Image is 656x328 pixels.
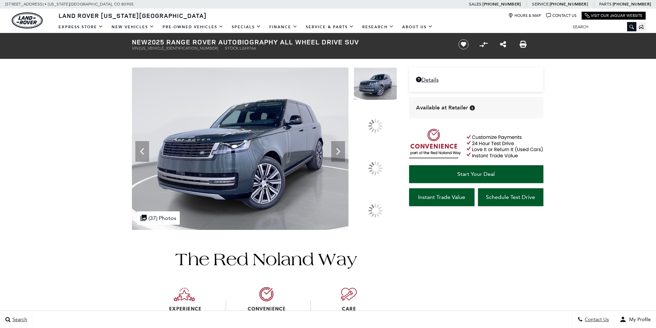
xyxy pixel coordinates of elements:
[358,21,398,33] a: Research
[457,171,495,177] span: Start Your Deal
[132,46,139,51] span: VIN:
[456,39,471,50] button: Save vehicle
[59,11,207,20] span: Land Rover [US_STATE][GEOGRAPHIC_DATA]
[5,2,134,7] a: [STREET_ADDRESS] • [US_STATE][GEOGRAPHIC_DATA], CO 80905
[478,188,543,206] a: Schedule Test Drive
[416,104,468,112] span: Available at Retailer
[486,194,535,200] span: Schedule Test Drive
[107,21,158,33] a: New Vehicles
[132,37,148,46] strong: New
[416,76,537,83] a: Details
[11,317,27,322] span: Search
[54,11,211,20] a: Land Rover [US_STATE][GEOGRAPHIC_DATA]
[132,67,348,230] img: New 2025 Belgravia Green LAND ROVER Autobiography image 1
[54,21,437,33] nav: Main Navigation
[240,46,256,51] span: L269766
[12,12,43,29] img: Land Rover
[137,211,180,225] div: (37) Photos
[132,38,447,46] h1: 2025 Range Rover Autobiography All Wheel Drive SUV
[418,194,465,200] span: Instant Trade Value
[302,21,358,33] a: Service & Parts
[470,105,475,110] div: Vehicle is in stock and ready for immediate delivery. Due to demand, availability is subject to c...
[599,2,612,7] span: Parts
[613,1,651,7] a: [PHONE_NUMBER]
[409,165,543,183] a: Start Your Deal
[12,12,43,29] a: land-rover
[520,40,527,49] a: Print this New 2025 Range Rover Autobiography All Wheel Drive SUV
[546,13,576,18] a: Contact Us
[583,317,609,322] span: Contact Us
[228,21,265,33] a: Specials
[158,21,228,33] a: Pre-Owned Vehicles
[265,21,302,33] a: Finance
[409,188,475,206] a: Instant Trade Value
[550,1,588,7] a: [PHONE_NUMBER]
[478,39,489,50] button: Compare vehicle
[409,210,543,318] iframe: YouTube video player
[354,67,397,100] img: New 2025 Belgravia Green LAND ROVER Autobiography image 1
[626,317,651,322] span: My Profile
[532,2,548,7] span: Service
[614,311,656,328] button: user-profile-menu
[500,40,506,49] a: Share this New 2025 Range Rover Autobiography All Wheel Drive SUV
[508,13,541,18] a: Hours & Map
[585,13,643,18] a: Visit Our Jaguar Website
[398,21,437,33] a: About Us
[469,2,481,7] span: Sales
[482,1,521,7] a: [PHONE_NUMBER]
[54,21,107,33] a: EXPRESS STORE
[225,46,240,51] span: Stock:
[568,23,636,31] input: Search
[139,46,218,51] span: [US_VEHICLE_IDENTIFICATION_NUMBER]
